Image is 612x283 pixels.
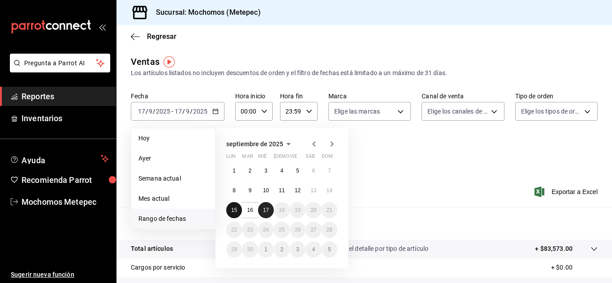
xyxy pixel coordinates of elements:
abbr: viernes [290,153,297,163]
button: open_drawer_menu [99,23,106,30]
abbr: 17 de septiembre de 2025 [263,207,269,213]
abbr: 6 de septiembre de 2025 [312,168,315,174]
input: ---- [193,108,208,115]
button: 18 de septiembre de 2025 [274,202,289,218]
span: Inventarios [22,112,109,124]
abbr: 25 de septiembre de 2025 [279,227,284,233]
abbr: domingo [322,153,333,163]
abbr: 10 de septiembre de 2025 [263,187,269,194]
abbr: 30 de septiembre de 2025 [247,246,253,253]
button: 29 de septiembre de 2025 [226,241,242,258]
p: Total artículos [131,244,173,253]
input: ---- [155,108,171,115]
button: 4 de septiembre de 2025 [274,163,289,179]
abbr: 19 de septiembre de 2025 [295,207,301,213]
button: 12 de septiembre de 2025 [290,182,306,199]
a: Pregunta a Parrot AI [6,65,110,74]
button: 9 de septiembre de 2025 [242,182,258,199]
abbr: 23 de septiembre de 2025 [247,227,253,233]
span: Mochomos Metepec [22,196,109,208]
span: Elige los tipos de orden [521,107,581,116]
label: Hora inicio [235,93,273,99]
button: 19 de septiembre de 2025 [290,202,306,218]
input: -- [148,108,153,115]
span: Semana actual [138,174,208,183]
abbr: 7 de septiembre de 2025 [328,168,331,174]
abbr: 2 de septiembre de 2025 [249,168,252,174]
abbr: 27 de septiembre de 2025 [310,227,316,233]
span: Ayer [138,154,208,163]
button: 21 de septiembre de 2025 [322,202,337,218]
abbr: 4 de octubre de 2025 [312,246,315,253]
button: 22 de septiembre de 2025 [226,222,242,238]
abbr: 28 de septiembre de 2025 [327,227,332,233]
span: / [146,108,148,115]
button: 1 de octubre de 2025 [258,241,274,258]
span: Hoy [138,134,208,143]
button: 20 de septiembre de 2025 [306,202,321,218]
span: / [190,108,193,115]
span: Elige los canales de venta [427,107,487,116]
span: / [153,108,155,115]
abbr: 11 de septiembre de 2025 [279,187,284,194]
button: 26 de septiembre de 2025 [290,222,306,238]
abbr: 26 de septiembre de 2025 [295,227,301,233]
input: -- [185,108,190,115]
label: Tipo de orden [515,93,598,99]
input: -- [138,108,146,115]
button: 6 de septiembre de 2025 [306,163,321,179]
abbr: 5 de septiembre de 2025 [296,168,299,174]
abbr: 21 de septiembre de 2025 [327,207,332,213]
button: Exportar a Excel [536,186,598,197]
abbr: lunes [226,153,236,163]
button: 3 de octubre de 2025 [290,241,306,258]
abbr: 4 de septiembre de 2025 [280,168,284,174]
button: 28 de septiembre de 2025 [322,222,337,238]
label: Canal de venta [422,93,504,99]
abbr: 12 de septiembre de 2025 [295,187,301,194]
div: Los artículos listados no incluyen descuentos de orden y el filtro de fechas está limitado a un m... [131,68,598,78]
abbr: 20 de septiembre de 2025 [310,207,316,213]
button: 27 de septiembre de 2025 [306,222,321,238]
label: Hora fin [280,93,318,99]
abbr: 13 de septiembre de 2025 [310,187,316,194]
img: Tooltip marker [164,56,175,68]
abbr: 3 de septiembre de 2025 [264,168,267,174]
abbr: 2 de octubre de 2025 [280,246,284,253]
abbr: 16 de septiembre de 2025 [247,207,253,213]
button: 15 de septiembre de 2025 [226,202,242,218]
abbr: 15 de septiembre de 2025 [231,207,237,213]
abbr: 5 de octubre de 2025 [328,246,331,253]
span: Elige las marcas [334,107,380,116]
span: Rango de fechas [138,214,208,224]
button: 10 de septiembre de 2025 [258,182,274,199]
p: + $83,573.00 [535,244,573,253]
button: septiembre de 2025 [226,139,294,149]
abbr: 1 de septiembre de 2025 [233,168,236,174]
button: 7 de septiembre de 2025 [322,163,337,179]
span: Sugerir nueva función [11,270,109,279]
input: -- [174,108,182,115]
abbr: 3 de octubre de 2025 [296,246,299,253]
p: + $0.00 [551,263,598,272]
abbr: 24 de septiembre de 2025 [263,227,269,233]
span: Mes actual [138,194,208,203]
abbr: 22 de septiembre de 2025 [231,227,237,233]
button: 23 de septiembre de 2025 [242,222,258,238]
button: 14 de septiembre de 2025 [322,182,337,199]
span: septiembre de 2025 [226,140,283,148]
abbr: 18 de septiembre de 2025 [279,207,284,213]
button: Pregunta a Parrot AI [10,54,110,72]
div: Ventas [131,55,159,68]
label: Marca [328,93,411,99]
abbr: 14 de septiembre de 2025 [327,187,332,194]
abbr: miércoles [258,153,267,163]
button: 2 de octubre de 2025 [274,241,289,258]
button: 2 de septiembre de 2025 [242,163,258,179]
p: Cargos por servicio [131,263,185,272]
abbr: 9 de septiembre de 2025 [249,187,252,194]
button: 3 de septiembre de 2025 [258,163,274,179]
button: 5 de octubre de 2025 [322,241,337,258]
